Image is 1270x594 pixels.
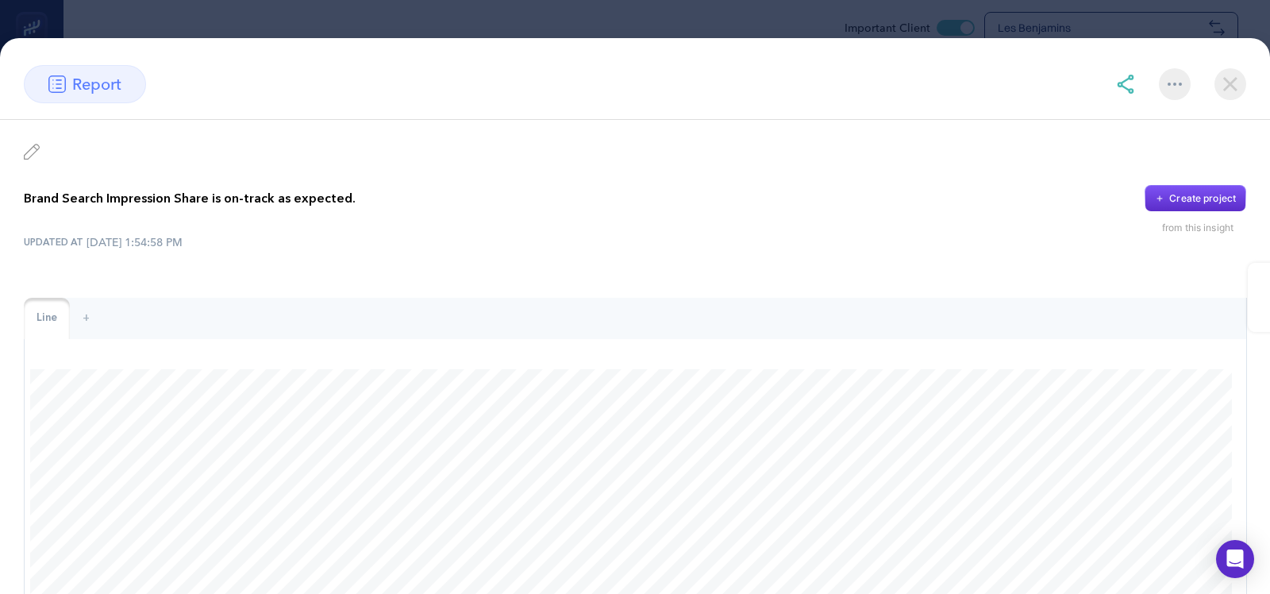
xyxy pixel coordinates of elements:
img: close-dialog [1214,68,1246,100]
time: [DATE] 1:54:58 PM [87,234,183,250]
img: report [48,75,66,93]
p: Brand Search Impression Share is on-track as expected. [24,189,356,208]
img: edit insight [24,144,40,160]
div: Line [24,298,70,339]
span: report [72,72,121,96]
div: Open Intercom Messenger [1216,540,1254,578]
img: share [1116,75,1135,94]
img: More options [1168,83,1182,86]
span: UPDATED AT [24,236,83,249]
div: Create project [1169,192,1236,205]
div: + [70,298,102,339]
button: Create project [1145,185,1246,212]
div: from this insight [1162,222,1246,234]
